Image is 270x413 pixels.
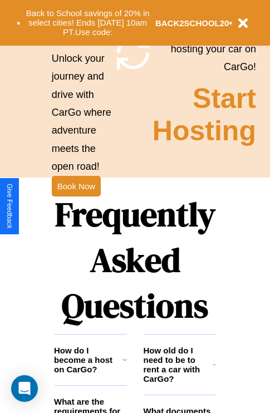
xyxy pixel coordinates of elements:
[11,375,38,402] div: Open Intercom Messenger
[144,346,213,383] h3: How old do I need to be to rent a car with CarGo?
[6,184,13,229] div: Give Feedback
[52,50,114,176] p: Unlock your journey and drive with CarGo where adventure meets the open road!
[52,176,101,196] button: Book Now
[153,82,256,147] h2: Start Hosting
[155,18,229,28] b: BACK2SCHOOL20
[54,186,216,334] h1: Frequently Asked Questions
[21,6,155,40] button: Back to School savings of 20% in select cities! Ends [DATE] 10am PT.Use code:
[54,346,122,374] h3: How do I become a host on CarGo?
